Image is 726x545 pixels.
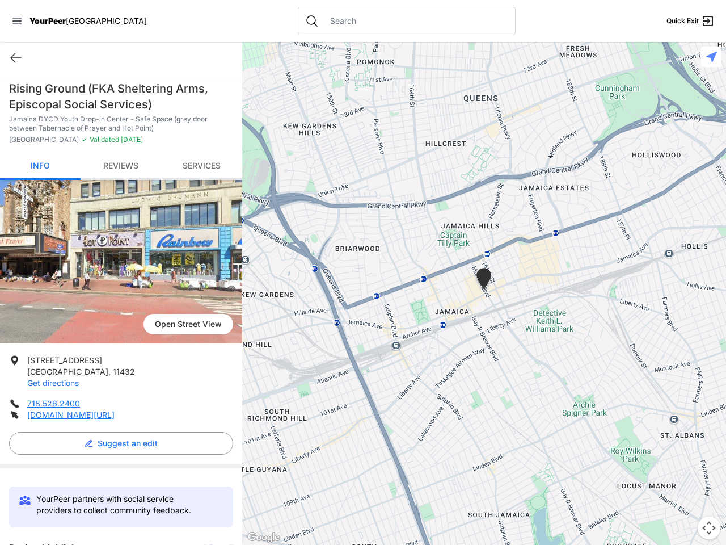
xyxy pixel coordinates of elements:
[9,81,233,112] h1: Rising Ground (FKA Sheltering Arms, Episcopal Social Services)
[29,16,66,26] span: YourPeer
[245,530,282,545] img: Google
[143,314,233,334] span: Open Street View
[27,399,80,408] a: 718.526.2400
[81,153,161,180] a: Reviews
[474,268,493,294] div: Jamaica DYCD Youth Drop-in Center - Safe Space (grey door between Tabernacle of Prayer and Hot Po...
[27,367,108,376] span: [GEOGRAPHIC_DATA]
[9,432,233,455] button: Suggest an edit
[9,135,79,144] span: [GEOGRAPHIC_DATA]
[161,153,242,180] a: Services
[113,367,135,376] span: 11432
[27,355,102,365] span: [STREET_ADDRESS]
[9,115,233,133] p: Jamaica DYCD Youth Drop-in Center - Safe Space (grey door between Tabernacle of Prayer and Hot Po...
[666,14,715,28] a: Quick Exit
[698,517,720,539] button: Map camera controls
[666,16,699,26] span: Quick Exit
[245,530,282,545] a: Open this area in Google Maps (opens a new window)
[36,493,210,516] p: YourPeer partners with social service providers to collect community feedback.
[323,15,508,27] input: Search
[119,135,143,144] span: [DATE]
[27,410,115,420] a: [DOMAIN_NAME][URL]
[29,18,147,24] a: YourPeer[GEOGRAPHIC_DATA]
[66,16,147,26] span: [GEOGRAPHIC_DATA]
[98,438,158,449] span: Suggest an edit
[81,135,87,144] span: ✓
[108,367,111,376] span: ,
[27,378,79,388] a: Get directions
[90,135,119,144] span: Validated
